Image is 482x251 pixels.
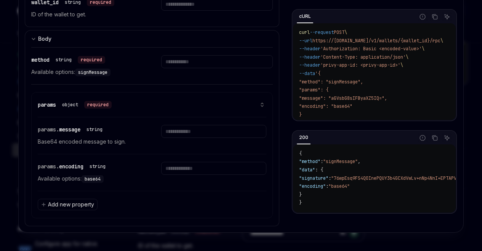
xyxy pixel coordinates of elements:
[48,201,94,208] span: Add new property
[299,192,302,198] span: }
[418,12,428,22] button: Report incorrect code
[59,126,80,133] span: message
[297,12,313,21] div: cURL
[299,183,326,189] span: "encoding"
[299,175,328,181] span: "signature"
[440,38,443,44] span: \
[31,55,105,64] div: method
[299,167,315,173] span: "data"
[299,79,363,85] span: "method": "signMessage",
[38,126,59,133] span: params.
[334,29,344,35] span: POST
[312,38,440,44] span: https://[DOMAIN_NAME]/v1/wallets/{wallet_id}/rpc
[299,54,320,60] span: --header
[326,183,328,189] span: :
[25,30,279,47] button: Expand input section
[422,46,424,52] span: \
[406,54,408,60] span: \
[38,163,59,170] span: params.
[84,101,112,109] div: required
[161,125,266,138] input: Enter message
[315,70,320,77] span: '{
[78,56,105,64] div: required
[320,54,406,60] span: 'Content-Type: application/json'
[299,158,320,165] span: "method"
[161,55,273,68] input: Enter method
[299,38,312,44] span: --url
[78,69,107,75] span: signMessage
[38,137,143,146] p: Base64 encoded message to sign.
[418,133,428,143] button: Report incorrect code
[299,62,320,68] span: --header
[299,70,315,77] span: --data
[442,133,452,143] button: Ask AI
[315,167,323,173] span: : {
[38,125,106,134] div: params.message
[299,120,302,126] span: }
[299,29,310,35] span: curl
[299,46,320,52] span: --header
[299,95,387,101] span: "message": "aGVsbG8sIFByaXZ5IQ=",
[38,199,98,210] button: Add new property
[299,150,302,157] span: {
[31,10,143,19] p: ID of the wallet to get.
[358,158,360,165] span: ,
[38,101,56,108] span: params
[31,56,50,63] span: method
[344,29,347,35] span: \
[31,67,143,77] p: Available options:
[299,103,352,109] span: "encoding": "base64"
[442,12,452,22] button: Ask AI
[38,100,112,109] div: params
[299,200,302,206] span: }
[38,162,109,171] div: params.encoding
[38,34,51,43] div: Body
[328,175,331,181] span: :
[430,12,440,22] button: Copy the contents from the code block
[59,163,83,170] span: encoding
[320,46,422,52] span: 'Authorization: Basic <encoded-value>'
[323,158,358,165] span: "signMessage"
[299,112,302,118] span: }
[299,87,328,93] span: "params": {
[430,133,440,143] button: Copy the contents from the code block
[328,183,350,189] span: "base64"
[320,62,400,68] span: 'privy-app-id: <privy-app-id>'
[320,158,323,165] span: :
[400,62,403,68] span: \
[85,176,101,182] span: base64
[161,162,266,175] input: Enter encoding
[297,133,311,142] div: 200
[310,29,334,35] span: --request
[258,102,266,107] button: show 2 properties
[38,174,143,183] p: Available options:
